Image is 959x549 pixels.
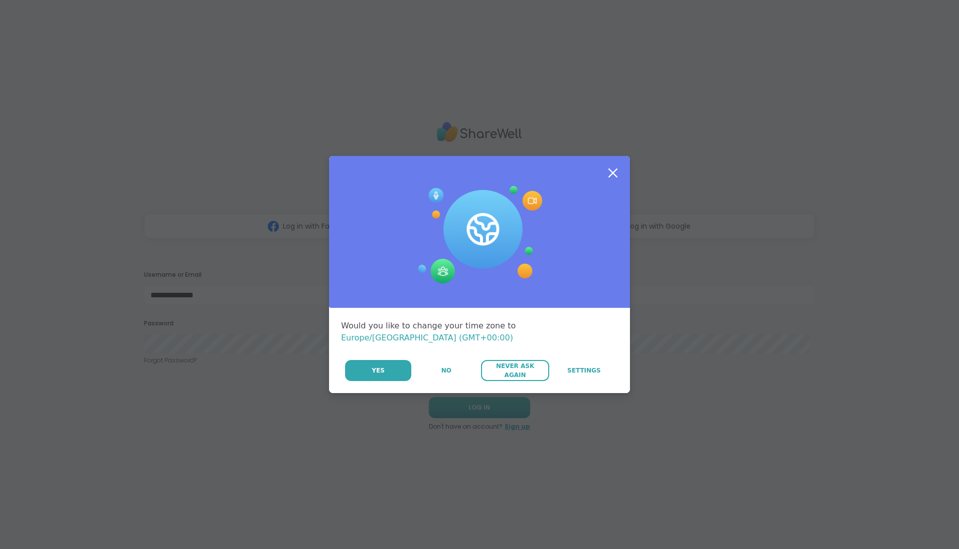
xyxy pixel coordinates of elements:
[550,360,618,381] a: Settings
[441,366,451,375] span: No
[412,360,480,381] button: No
[341,320,618,344] div: Would you like to change your time zone to
[341,333,513,342] span: Europe/[GEOGRAPHIC_DATA] (GMT+00:00)
[345,360,411,381] button: Yes
[567,366,601,375] span: Settings
[417,186,542,284] img: Session Experience
[486,361,544,380] span: Never Ask Again
[481,360,549,381] button: Never Ask Again
[372,366,385,375] span: Yes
